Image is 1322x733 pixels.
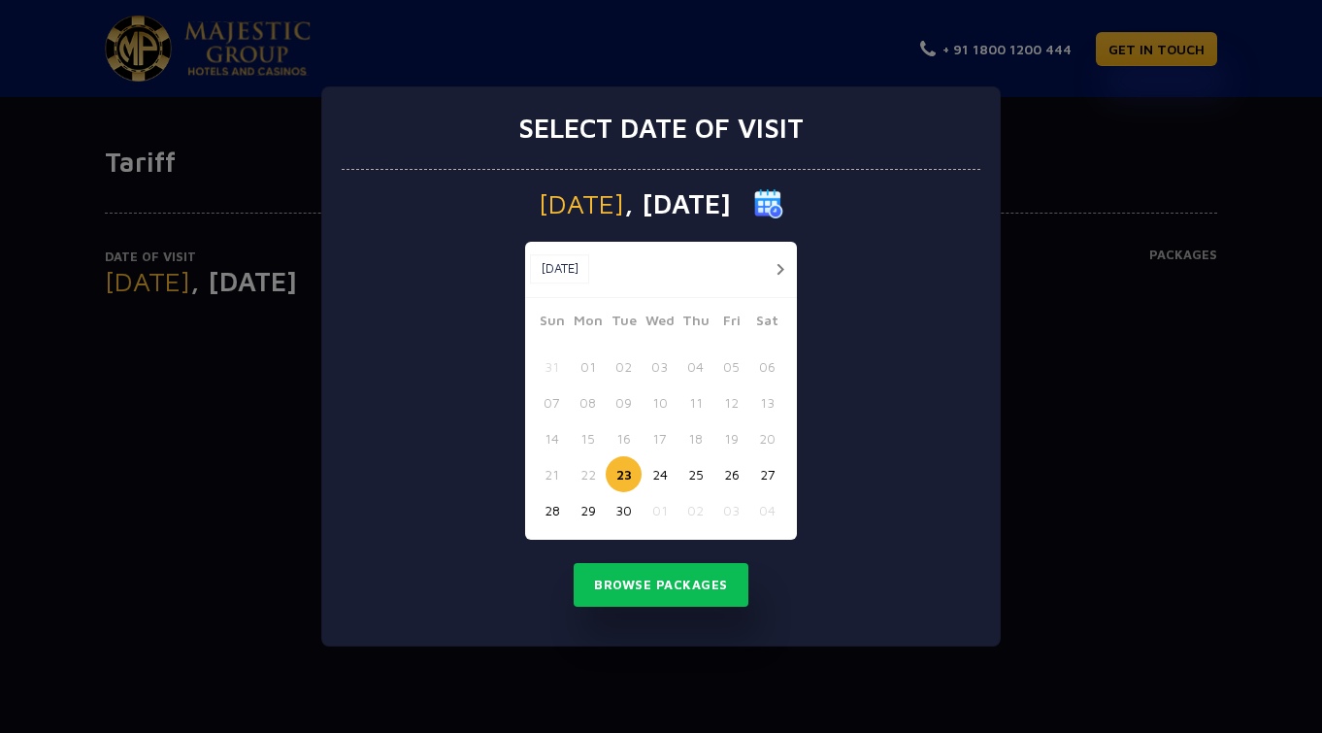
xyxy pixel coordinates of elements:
[570,420,606,456] button: 15
[606,384,642,420] button: 09
[642,384,678,420] button: 10
[749,456,785,492] button: 27
[713,492,749,528] button: 03
[749,310,785,337] span: Sat
[642,310,678,337] span: Wed
[606,349,642,384] button: 02
[624,190,731,217] span: , [DATE]
[749,492,785,528] button: 04
[570,384,606,420] button: 08
[534,456,570,492] button: 21
[678,456,713,492] button: 25
[574,563,748,608] button: Browse Packages
[570,492,606,528] button: 29
[678,384,713,420] button: 11
[530,254,589,283] button: [DATE]
[518,112,804,145] h3: Select date of visit
[642,456,678,492] button: 24
[678,420,713,456] button: 18
[678,492,713,528] button: 02
[534,492,570,528] button: 28
[749,349,785,384] button: 06
[678,349,713,384] button: 04
[606,420,642,456] button: 16
[713,384,749,420] button: 12
[534,384,570,420] button: 07
[754,189,783,218] img: calender icon
[749,420,785,456] button: 20
[678,310,713,337] span: Thu
[606,492,642,528] button: 30
[534,349,570,384] button: 31
[713,310,749,337] span: Fri
[642,349,678,384] button: 03
[713,349,749,384] button: 05
[713,420,749,456] button: 19
[570,310,606,337] span: Mon
[606,310,642,337] span: Tue
[642,420,678,456] button: 17
[570,349,606,384] button: 01
[539,190,624,217] span: [DATE]
[642,492,678,528] button: 01
[534,310,570,337] span: Sun
[534,420,570,456] button: 14
[570,456,606,492] button: 22
[606,456,642,492] button: 23
[749,384,785,420] button: 13
[713,456,749,492] button: 26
